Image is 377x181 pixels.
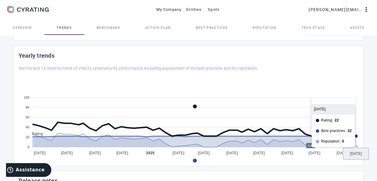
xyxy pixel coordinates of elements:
span: Best practices [196,26,228,29]
span: My Company [156,5,182,14]
span: Trends [57,26,72,29]
span: Rating [28,132,43,136]
span: [PERSON_NAME][EMAIL_ADDRESS][PERSON_NAME][DOMAIN_NAME] [309,5,363,14]
mat-card-title: Yearly trends [19,51,55,60]
tspan: 80 [25,106,29,109]
g: CYRATING [17,8,49,12]
tspan: 40 [25,125,29,129]
tspan: 20 [25,135,29,139]
span: Benchmark [97,26,120,29]
span: Overview [13,26,32,29]
iframe: Ouvre un widget dans lequel vous pouvez trouver plus d’informations [6,163,51,178]
mat-card-subtitle: See the last 12 months trend of VINCI's cybersecurity performance including assessment of its bes... [19,65,259,72]
button: [PERSON_NAME][EMAIL_ADDRESS][PERSON_NAME][DOMAIN_NAME] [306,4,372,15]
span: Entities [186,5,202,14]
button: Spots [204,4,223,15]
span: Reputation [253,26,276,29]
button: Download reports [305,25,359,36]
mat-icon: more_vert [363,6,370,13]
span: Tech Stack [301,26,325,29]
tspan: 60 [25,115,29,119]
span: Action Plan [145,26,171,29]
tspan: 100 [23,96,29,99]
tspan: 0 [27,145,29,149]
button: My Company [154,4,184,15]
span: Spots [208,5,220,14]
button: Entities [184,4,204,15]
cr-card: Yearly trends [13,46,364,166]
span: Assets [350,26,365,29]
